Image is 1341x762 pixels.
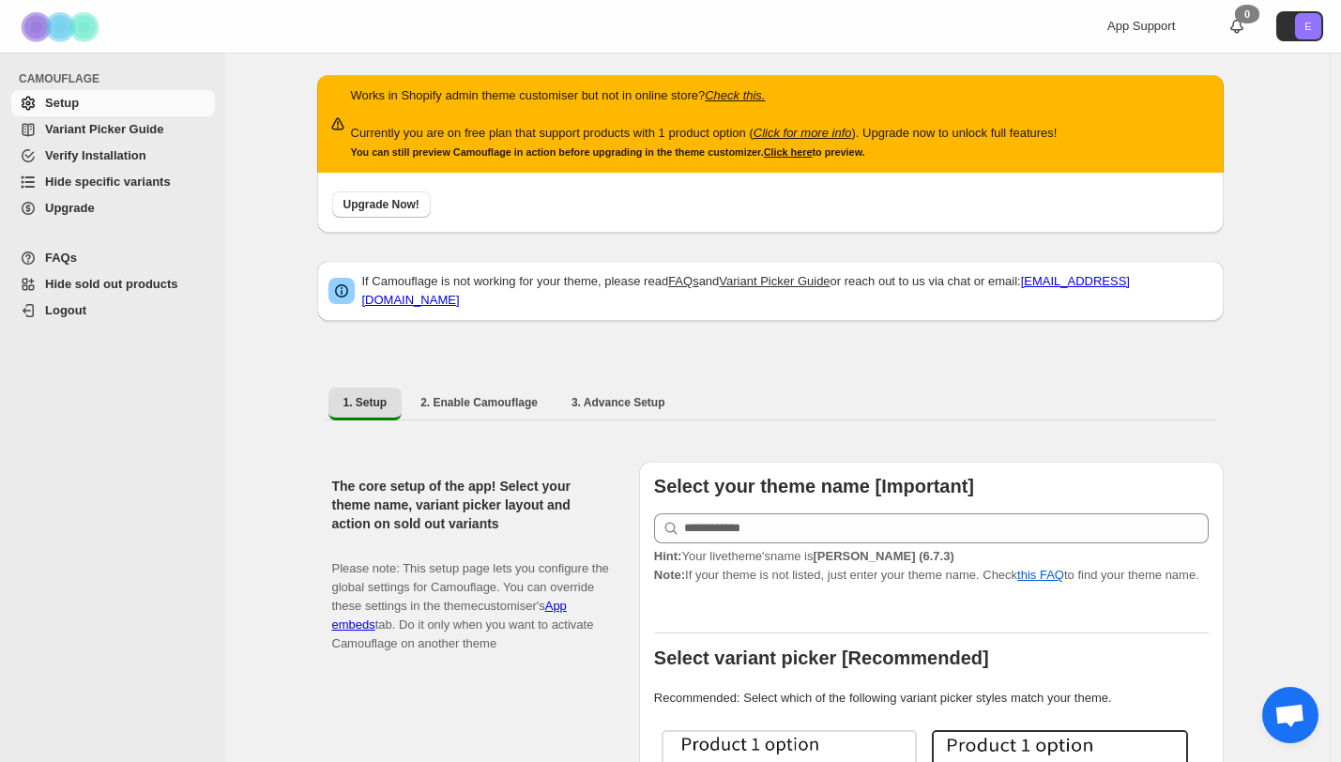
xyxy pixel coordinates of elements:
p: Please note: This setup page lets you configure the global settings for Camouflage. You can overr... [332,541,609,653]
a: Click here [764,146,813,158]
a: Variant Picker Guide [11,116,215,143]
img: website_grey.svg [30,49,45,64]
a: Logout [11,297,215,324]
button: Upgrade Now! [332,191,431,218]
span: Upgrade [45,201,95,215]
div: Domain: [DOMAIN_NAME] [49,49,206,64]
text: E [1304,21,1311,32]
img: Camouflage [15,1,109,53]
a: FAQs [668,274,699,288]
h2: The core setup of the app! Select your theme name, variant picker layout and action on sold out v... [332,477,609,533]
span: FAQs [45,251,77,265]
b: Select your theme name [Important] [654,476,974,496]
span: Setup [45,96,79,110]
span: Verify Installation [45,148,146,162]
span: Hide sold out products [45,277,178,291]
a: 0 [1227,17,1246,36]
span: 1. Setup [343,395,388,410]
img: tab_keywords_by_traffic_grey.svg [187,109,202,124]
div: Open chat [1262,687,1318,743]
a: this FAQ [1017,568,1064,582]
span: App Support [1107,19,1175,33]
a: Upgrade [11,195,215,221]
img: logo_orange.svg [30,30,45,45]
div: Domain Overview [71,111,168,123]
a: Hide sold out products [11,271,215,297]
span: Your live theme's name is [654,549,954,563]
span: Variant Picker Guide [45,122,163,136]
a: Setup [11,90,215,116]
div: Keywords by Traffic [207,111,316,123]
p: Currently you are on free plan that support products with 1 product option ( ). Upgrade now to un... [351,124,1058,143]
span: Hide specific variants [45,175,171,189]
span: Logout [45,303,86,317]
strong: Note: [654,568,685,582]
b: Select variant picker [Recommended] [654,648,989,668]
button: Avatar with initials E [1276,11,1323,41]
a: Verify Installation [11,143,215,169]
a: Hide specific variants [11,169,215,195]
img: tab_domain_overview_orange.svg [51,109,66,124]
p: Works in Shopify admin theme customiser but not in online store? [351,86,1058,105]
strong: Hint: [654,549,682,563]
span: 3. Advance Setup [571,395,665,410]
span: CAMOUFLAGE [19,71,216,86]
span: 2. Enable Camouflage [420,395,538,410]
a: Variant Picker Guide [719,274,830,288]
div: v 4.0.25 [53,30,92,45]
strong: [PERSON_NAME] (6.7.3) [813,549,953,563]
a: Click for more info [754,126,852,140]
div: 0 [1235,5,1259,23]
p: If your theme is not listed, just enter your theme name. Check to find your theme name. [654,547,1209,585]
span: Upgrade Now! [343,197,419,212]
span: Avatar with initials E [1295,13,1321,39]
a: Check this. [705,88,765,102]
a: FAQs [11,245,215,271]
p: If Camouflage is not working for your theme, please read and or reach out to us via chat or email: [362,272,1212,310]
p: Recommended: Select which of the following variant picker styles match your theme. [654,689,1209,708]
small: You can still preview Camouflage in action before upgrading in the theme customizer. to preview. [351,146,865,158]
